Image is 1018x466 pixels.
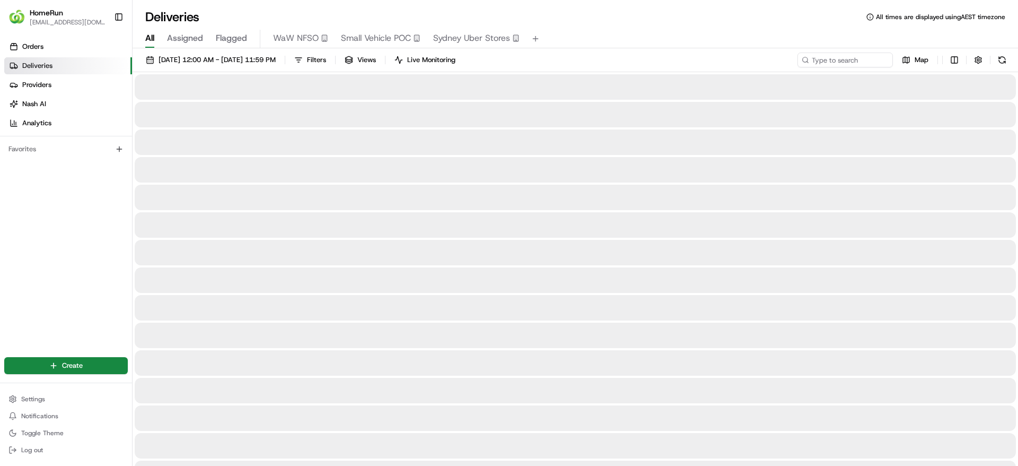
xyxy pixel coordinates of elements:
[289,53,331,67] button: Filters
[141,53,280,67] button: [DATE] 12:00 AM - [DATE] 11:59 PM
[4,357,128,374] button: Create
[876,13,1005,21] span: All times are displayed using AEST timezone
[22,61,52,71] span: Deliveries
[159,55,276,65] span: [DATE] 12:00 AM - [DATE] 11:59 PM
[145,32,154,45] span: All
[21,395,45,403] span: Settings
[407,55,455,65] span: Live Monitoring
[30,18,106,27] button: [EMAIL_ADDRESS][DOMAIN_NAME]
[4,4,110,30] button: HomeRunHomeRun[EMAIL_ADDRESS][DOMAIN_NAME]
[4,409,128,424] button: Notifications
[797,53,893,67] input: Type to search
[307,55,326,65] span: Filters
[22,42,43,51] span: Orders
[390,53,460,67] button: Live Monitoring
[897,53,933,67] button: Map
[4,392,128,407] button: Settings
[21,446,43,454] span: Log out
[21,412,58,420] span: Notifications
[145,8,199,25] h1: Deliveries
[357,55,376,65] span: Views
[30,7,63,18] button: HomeRun
[4,57,132,74] a: Deliveries
[62,361,83,370] span: Create
[22,99,46,109] span: Nash AI
[995,53,1010,67] button: Refresh
[22,80,51,90] span: Providers
[4,76,132,93] a: Providers
[4,141,128,158] div: Favorites
[21,429,64,437] span: Toggle Theme
[216,32,247,45] span: Flagged
[4,38,132,55] a: Orders
[340,53,381,67] button: Views
[4,443,128,458] button: Log out
[273,32,319,45] span: WaW NFSO
[341,32,411,45] span: Small Vehicle POC
[167,32,203,45] span: Assigned
[433,32,510,45] span: Sydney Uber Stores
[915,55,928,65] span: Map
[4,96,132,113] a: Nash AI
[4,115,132,132] a: Analytics
[22,118,51,128] span: Analytics
[4,426,128,441] button: Toggle Theme
[8,8,25,25] img: HomeRun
